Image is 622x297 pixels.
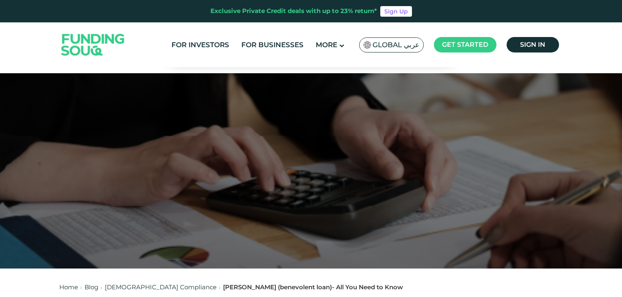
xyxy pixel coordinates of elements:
[169,38,231,52] a: For Investors
[373,40,419,50] span: Global عربي
[85,283,98,291] a: Blog
[507,37,559,52] a: Sign in
[239,38,306,52] a: For Businesses
[364,41,371,48] img: SA Flag
[316,41,337,49] span: More
[223,283,403,292] div: [PERSON_NAME] (benevolent loan)- All You Need to Know
[380,6,412,17] a: Sign Up
[442,41,488,48] span: Get started
[520,41,545,48] span: Sign in
[105,283,217,291] a: [DEMOGRAPHIC_DATA] Compliance
[53,24,133,66] img: Logo
[210,7,377,16] div: Exclusive Private Credit deals with up to 23% return*
[59,283,78,291] a: Home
